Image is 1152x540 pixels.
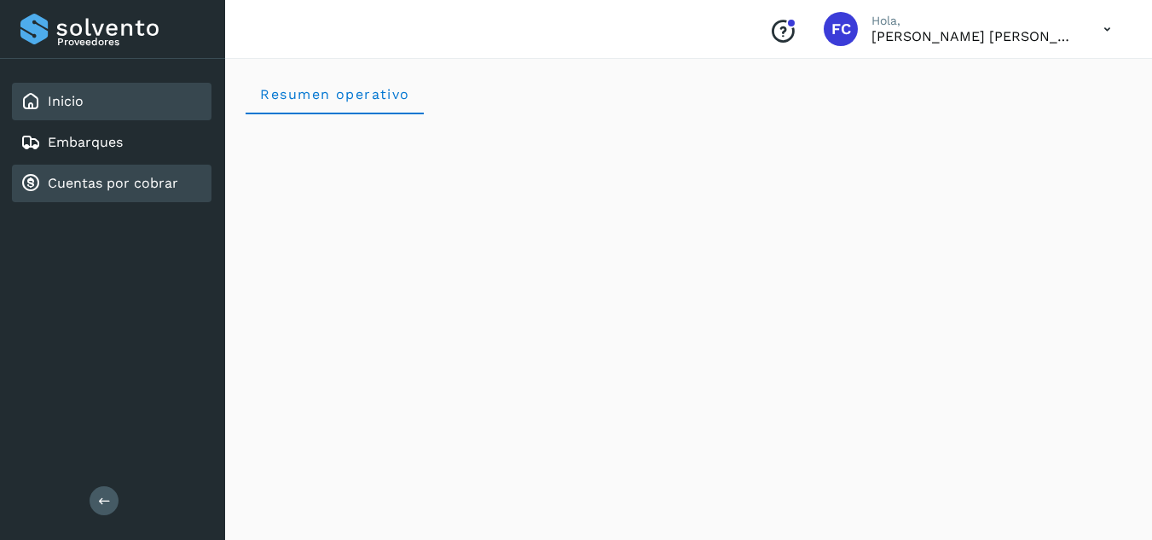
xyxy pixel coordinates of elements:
[12,83,211,120] div: Inicio
[48,175,178,191] a: Cuentas por cobrar
[48,134,123,150] a: Embarques
[259,86,410,102] span: Resumen operativo
[871,14,1076,28] p: Hola,
[48,93,84,109] a: Inicio
[12,165,211,202] div: Cuentas por cobrar
[12,124,211,161] div: Embarques
[871,28,1076,44] p: FRANCO CUEVAS CLARA
[57,36,205,48] p: Proveedores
